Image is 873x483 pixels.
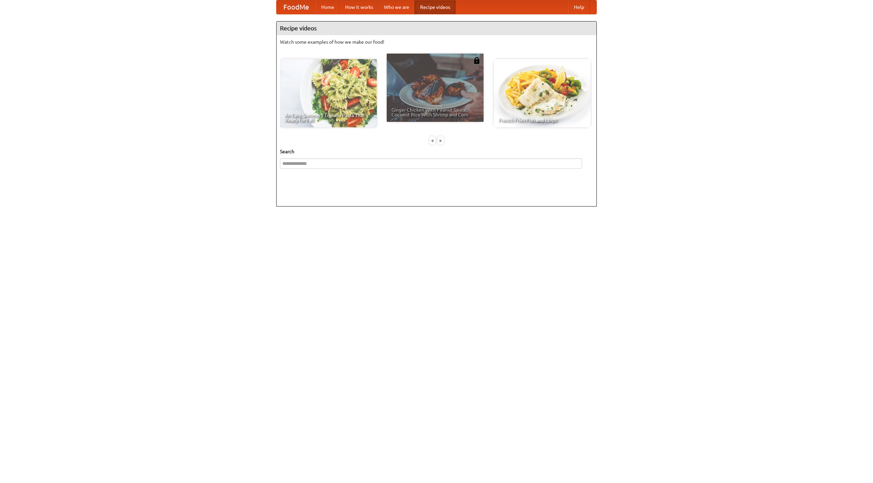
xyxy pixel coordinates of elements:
[277,22,596,35] h4: Recipe videos
[568,0,590,14] a: Help
[494,59,591,127] a: French Fries Fish and Chips
[438,136,444,145] div: »
[280,148,593,155] h5: Search
[285,113,372,123] span: An Easy, Summery Tomato Pasta That's Ready for Fall
[280,39,593,45] p: Watch some examples of how we make our food!
[340,0,379,14] a: How it works
[379,0,415,14] a: Who we are
[499,118,586,123] span: French Fries Fish and Chips
[280,59,377,127] a: An Easy, Summery Tomato Pasta That's Ready for Fall
[277,0,316,14] a: FoodMe
[316,0,340,14] a: Home
[473,57,480,64] img: 483408.png
[415,0,456,14] a: Recipe videos
[429,136,435,145] div: «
